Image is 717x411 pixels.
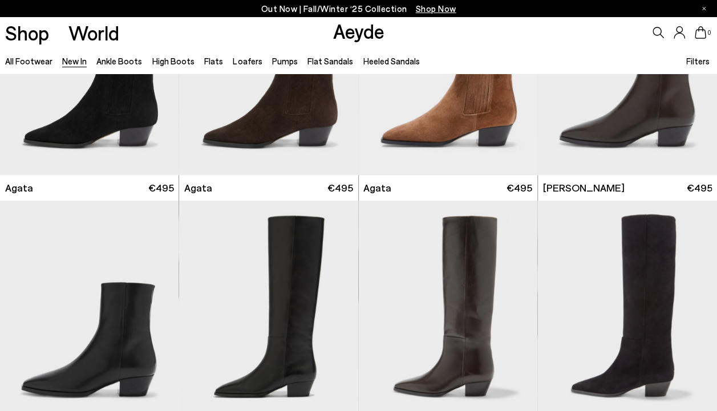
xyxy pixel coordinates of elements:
span: €495 [148,181,174,195]
span: Navigate to /collections/new-in [416,3,456,14]
a: Ankle Boots [96,56,142,66]
a: Agata €495 [359,175,537,201]
a: Flat Sandals [307,56,353,66]
a: Shop [5,23,49,43]
a: High Boots [152,56,195,66]
span: €495 [686,181,712,195]
span: Agata [184,181,212,195]
a: Loafers [233,56,262,66]
span: €495 [327,181,353,195]
span: Agata [363,181,391,195]
a: New In [62,56,87,66]
a: Agata €495 [179,175,358,201]
a: Pumps [272,56,298,66]
span: €495 [507,181,532,195]
p: Out Now | Fall/Winter ‘25 Collection [261,2,456,16]
a: 0 [695,26,706,39]
a: All Footwear [5,56,52,66]
span: Agata [5,181,33,195]
a: Aeyde [333,19,384,43]
a: World [68,23,119,43]
a: Flats [204,56,223,66]
a: [PERSON_NAME] €495 [538,175,717,201]
span: 0 [706,30,712,36]
span: Filters [686,56,710,66]
a: Heeled Sandals [363,56,419,66]
span: [PERSON_NAME] [542,181,624,195]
